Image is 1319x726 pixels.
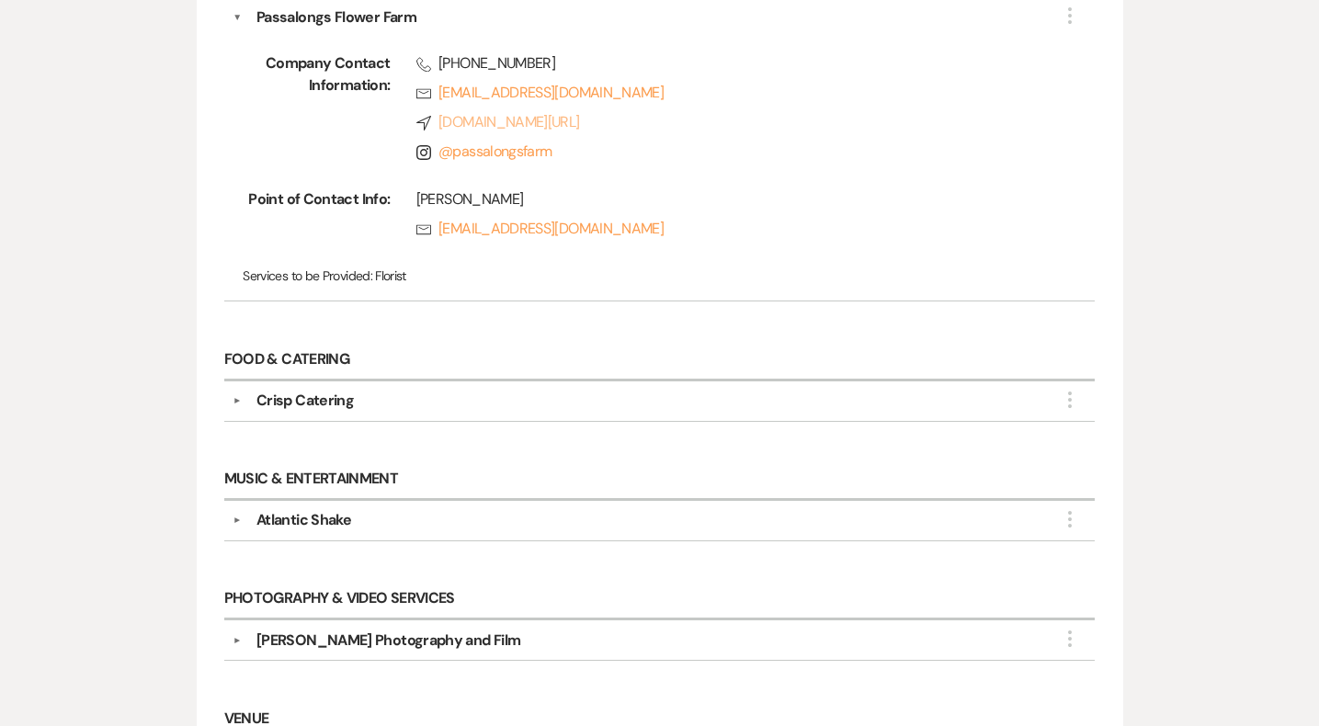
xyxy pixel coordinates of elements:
div: [PERSON_NAME] [416,188,1043,210]
div: [PERSON_NAME] Photography and Film [256,630,520,652]
button: ▼ [226,516,248,525]
a: [EMAIL_ADDRESS][DOMAIN_NAME] [416,218,1043,240]
span: Company Contact Information: [243,52,390,170]
a: [DOMAIN_NAME][URL] [416,111,1043,133]
span: Services to be Provided: [243,267,372,284]
h6: Photography & Video Services [224,580,1096,620]
button: ▼ [226,636,248,645]
div: Crisp Catering [256,390,354,412]
button: ▼ [226,396,248,405]
button: ▼ [233,6,242,28]
p: Florist [243,266,1075,286]
div: Passalongs Flower Farm [256,6,416,28]
span: [PHONE_NUMBER] [416,52,1043,74]
h6: Food & Catering [224,340,1096,380]
a: [EMAIL_ADDRESS][DOMAIN_NAME] [416,82,1043,104]
div: Atlantic Shake [256,509,351,531]
h6: Music & Entertainment [224,460,1096,501]
a: @passalongsfarm [438,142,551,161]
span: Point of Contact Info: [243,188,390,247]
